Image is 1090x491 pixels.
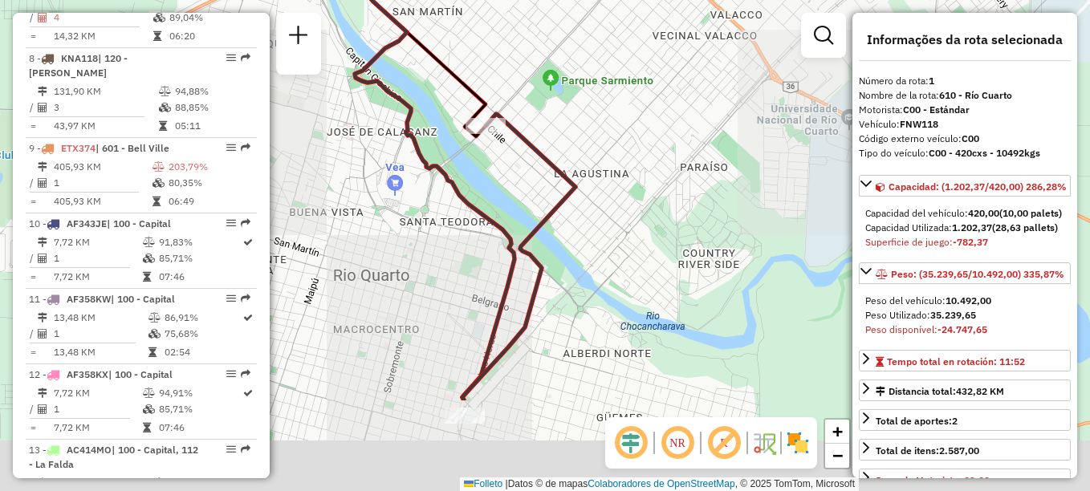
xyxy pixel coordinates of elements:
[67,368,108,380] span: AF358KX
[29,28,37,44] td: =
[226,218,236,228] em: Opções
[29,175,37,191] td: /
[169,28,250,44] td: 06:20
[29,269,37,285] td: =
[67,217,107,229] span: AF343JE
[859,379,1071,401] a: Distancia total:432,82 KM
[53,175,152,191] td: 1
[859,146,1071,160] div: Tipo do veículo:
[283,19,315,55] a: Nova sessão e pesquisa
[143,388,155,398] i: % de utilização do peso
[169,177,202,189] font: 80,35%
[859,200,1071,256] div: Capacidad: (1.202,37/420,00) 286,28%
[900,118,938,130] strong: FNW118
[148,347,157,357] i: Tempo total em rota
[153,13,165,22] i: % de utilização da cubagem
[165,327,198,339] font: 75,68%
[859,409,1071,431] a: Total de aportes:2
[962,132,979,144] strong: C00
[153,197,161,206] i: Tempo total em rota
[53,385,142,401] td: 7,72 KM
[825,444,849,468] a: Alejar
[243,388,253,398] i: Rota otimizada
[952,415,958,427] strong: 2
[29,344,37,360] td: =
[53,420,142,436] td: 7,72 KM
[159,87,171,96] i: % de utilização do peso
[929,75,934,87] strong: 1
[832,445,843,465] span: −
[460,477,859,491] div: Datos © de mapas , © 2025 TomTom, Microsoft
[859,469,1071,490] a: Jornada Motorista: 09:00
[29,99,37,116] td: /
[174,118,250,134] td: 05:11
[164,344,242,360] td: 02:54
[876,473,990,488] div: Jornada Motorista: 09:00
[143,254,155,263] i: % de utilização da cubagem
[53,159,152,175] td: 405,93 KM
[38,313,47,323] i: Distância Total
[29,142,41,154] font: 9 -
[61,52,98,64] span: KNA118
[859,439,1071,461] a: Total de itens:2.587,00
[865,221,1058,233] font: Capacidad Utilizada:
[38,404,47,414] i: Total de Atividades
[53,118,158,134] td: 43,97 KM
[143,272,151,282] i: Tempo total em rota
[53,310,148,326] td: 13,48 KM
[876,444,979,458] div: Total de itens:
[859,175,1071,197] a: Capacidad: (1.202,37/420,00) 286,28%
[159,403,193,415] font: 85,71%
[946,294,991,306] strong: 10.492,00
[865,309,976,321] font: Peso Utilizado:
[38,254,47,263] i: Total de Atividades
[38,13,47,22] i: Total de Atividades
[29,193,37,209] td: =
[29,444,198,470] span: | 100 - Capital, 112 - La Falda
[859,132,1071,146] div: Código externo veículo:
[939,89,1012,101] strong: 610 - Río Cuarto
[153,31,161,41] i: Tempo total em rota
[29,217,47,229] font: 10 -
[953,236,988,248] strong: -782,37
[29,10,37,26] td: /
[158,234,242,250] td: 91,83%
[785,430,811,456] img: Exibir/Ocultar setores
[175,101,209,113] font: 88,85%
[464,478,502,489] a: Folleto
[148,313,161,323] i: % de utilização do peso
[243,313,253,323] i: Rota otimizada
[241,369,250,379] em: Rota exportada
[53,99,158,116] td: 3
[29,250,37,266] td: /
[174,83,250,99] td: 94,88%
[243,237,253,247] i: Rota otimizada
[889,385,1004,397] font: Distancia total:
[29,118,37,134] td: =
[164,310,242,326] td: 86,91%
[865,235,1064,250] div: Superficie de juego:
[53,326,148,342] td: 1
[241,218,250,228] em: Rota exportada
[865,207,1062,219] font: Capacidad del vehículo:
[53,344,148,360] td: 13,48 KM
[29,326,37,342] td: /
[865,323,1064,337] div: Peso disponível:
[859,350,1071,371] a: Tempo total en rotación: 11:52
[588,478,734,489] a: Colaboradores de OpenStreetMap
[825,420,849,444] a: Acercar
[930,309,976,321] strong: 35.239,65
[992,221,1058,233] strong: (28,63 pallets)
[241,444,250,454] em: Rota exportada
[859,262,1071,284] a: Peso: (35.239,65/10.492,00) 335,87%
[158,269,242,285] td: 07:46
[226,294,236,303] em: Opções
[887,355,1025,367] span: Tempo total en rotación: 11:52
[889,181,1067,193] span: Capacidad: (1.202,37/420,00) 286,28%
[29,368,47,380] font: 12 -
[903,103,970,116] strong: C00 - Estándar
[153,162,165,172] i: % de utilização do peso
[53,193,152,209] td: 405,93 KM
[859,88,1071,103] div: Nombre de la rota:
[38,329,47,339] i: Total de Atividades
